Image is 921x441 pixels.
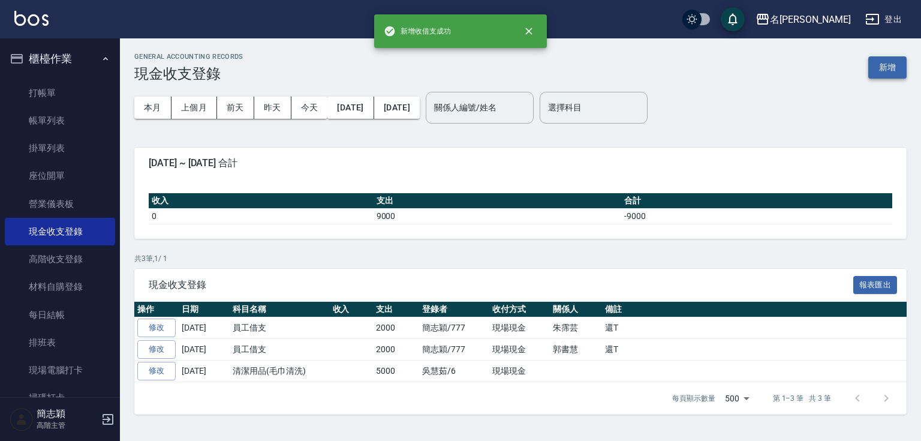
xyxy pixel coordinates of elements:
[489,302,550,317] th: 收付方式
[621,193,892,209] th: 合計
[550,339,602,361] td: 郭書慧
[137,340,176,359] a: 修改
[137,319,176,337] a: 修改
[230,302,330,317] th: 科目名稱
[853,276,898,295] button: 報表匯出
[5,218,115,245] a: 現金收支登錄
[860,8,907,31] button: 登出
[373,302,419,317] th: 支出
[14,11,49,26] img: Logo
[373,317,419,339] td: 2000
[171,97,217,119] button: 上個月
[5,79,115,107] a: 打帳單
[230,360,330,382] td: 清潔用品(毛巾清洗)
[770,12,851,27] div: 名[PERSON_NAME]
[489,339,550,361] td: 現場現金
[149,157,892,169] span: [DATE] ~ [DATE] 合計
[721,7,745,31] button: save
[134,253,907,264] p: 共 3 筆, 1 / 1
[5,134,115,162] a: 掛單列表
[419,302,489,317] th: 登錄者
[254,97,291,119] button: 昨天
[37,420,98,431] p: 高階主管
[10,407,34,431] img: Person
[489,360,550,382] td: 現場現金
[373,360,419,382] td: 5000
[374,208,621,224] td: 9000
[179,302,230,317] th: 日期
[384,25,451,37] span: 新增收借支成功
[137,362,176,380] a: 修改
[5,245,115,273] a: 高階收支登錄
[419,339,489,361] td: 簡志穎/777
[374,193,621,209] th: 支出
[134,65,243,82] h3: 現金收支登錄
[134,97,171,119] button: 本月
[5,356,115,384] a: 現場電腦打卡
[5,273,115,301] a: 材料自購登錄
[419,317,489,339] td: 簡志穎/777
[179,317,230,339] td: [DATE]
[179,339,230,361] td: [DATE]
[5,107,115,134] a: 帳單列表
[516,18,542,44] button: close
[720,382,754,415] div: 500
[773,393,831,404] p: 第 1–3 筆 共 3 筆
[230,339,330,361] td: 員工借支
[489,317,550,339] td: 現場現金
[5,190,115,218] a: 營業儀表板
[134,53,243,61] h2: GENERAL ACCOUNTING RECORDS
[751,7,856,32] button: 名[PERSON_NAME]
[149,193,374,209] th: 收入
[374,97,420,119] button: [DATE]
[868,61,907,73] a: 新增
[134,302,179,317] th: 操作
[5,384,115,412] a: 掃碼打卡
[602,339,914,361] td: 還T
[149,279,853,291] span: 現金收支登錄
[230,317,330,339] td: 員工借支
[327,97,374,119] button: [DATE]
[672,393,715,404] p: 每頁顯示數量
[217,97,254,119] button: 前天
[602,317,914,339] td: 還T
[550,302,602,317] th: 關係人
[373,339,419,361] td: 2000
[179,360,230,382] td: [DATE]
[330,302,374,317] th: 收入
[5,43,115,74] button: 櫃檯作業
[5,301,115,329] a: 每日結帳
[550,317,602,339] td: 朱霈芸
[5,329,115,356] a: 排班表
[419,360,489,382] td: 吳慧茹/6
[37,408,98,420] h5: 簡志穎
[621,208,892,224] td: -9000
[853,278,898,290] a: 報表匯出
[291,97,328,119] button: 今天
[868,56,907,79] button: 新增
[602,302,914,317] th: 備註
[149,208,374,224] td: 0
[5,162,115,190] a: 座位開單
